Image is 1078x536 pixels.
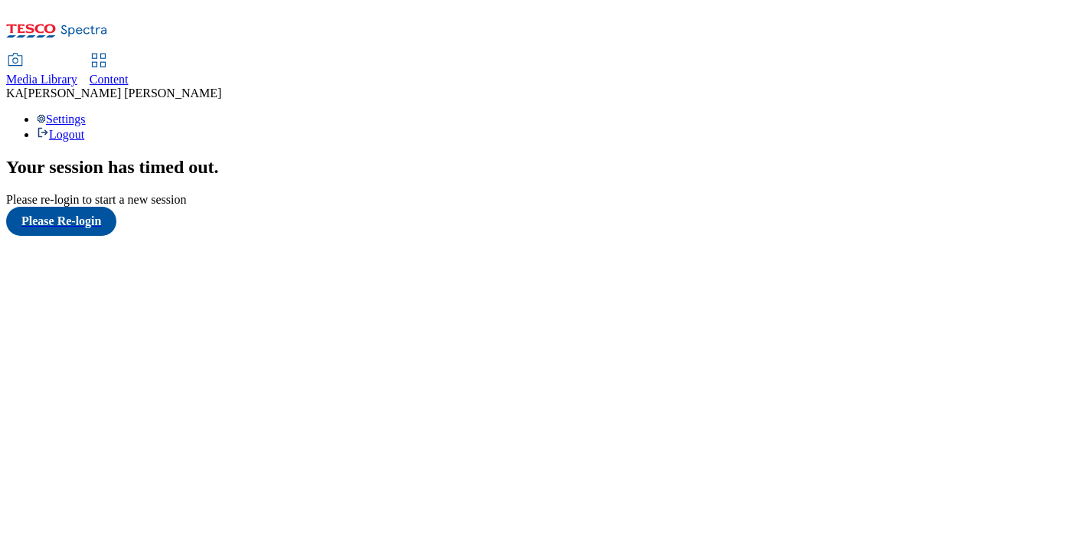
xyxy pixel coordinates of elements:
span: . [214,157,219,177]
a: Settings [37,113,86,126]
span: Content [90,73,129,86]
button: Please Re-login [6,207,116,236]
a: Media Library [6,54,77,87]
span: KA [6,87,24,100]
h2: Your session has timed out [6,157,1072,178]
a: Content [90,54,129,87]
div: Please re-login to start a new session [6,193,1072,207]
a: Please Re-login [6,207,1072,236]
a: Logout [37,128,84,141]
span: [PERSON_NAME] [PERSON_NAME] [24,87,221,100]
span: Media Library [6,73,77,86]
